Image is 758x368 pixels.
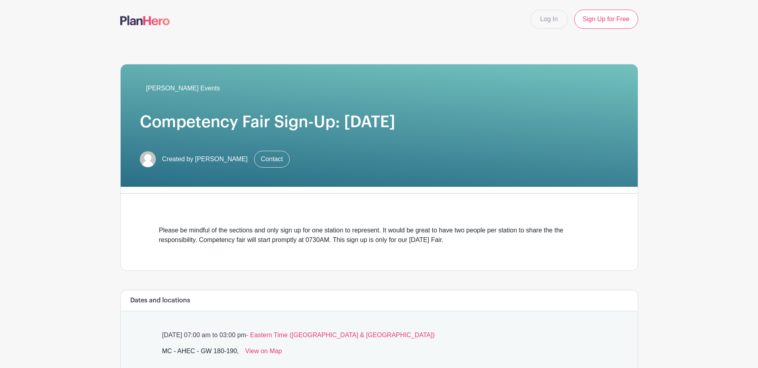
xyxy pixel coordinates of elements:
[130,297,190,304] h6: Dates and locations
[254,151,290,168] a: Contact
[574,10,638,29] a: Sign Up for Free
[140,151,156,167] img: default-ce2991bfa6775e67f084385cd625a349d9dcbb7a52a09fb2fda1e96e2d18dcdb.png
[159,330,599,340] p: [DATE] 07:00 am to 03:00 pm
[140,112,619,132] h1: Competency Fair Sign-Up: [DATE]
[120,16,170,25] img: logo-507f7623f17ff9eddc593b1ce0a138ce2505c220e1c5a4e2b4648c50719b7d32.svg
[246,332,435,338] span: - Eastern Time ([GEOGRAPHIC_DATA] & [GEOGRAPHIC_DATA])
[162,154,248,164] span: Created by [PERSON_NAME]
[146,84,220,93] span: [PERSON_NAME] Events
[530,10,568,29] a: Log In
[162,346,239,359] div: MC - AHEC - GW 180-190,
[159,226,599,245] div: Please be mindful of the sections and only sign up for one station to represent. It would be grea...
[245,346,282,359] a: View on Map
